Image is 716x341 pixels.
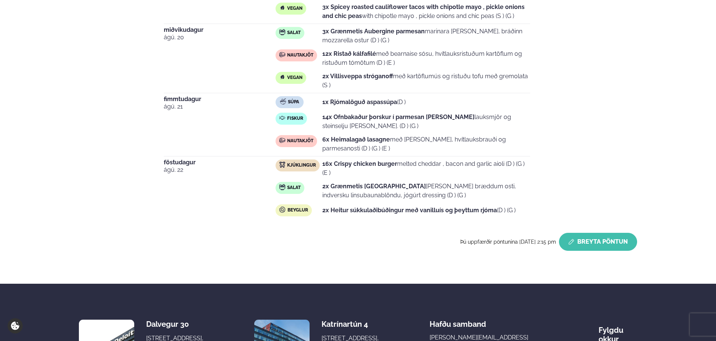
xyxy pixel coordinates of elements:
span: Beyglur [288,207,308,213]
strong: 6x Heimalagað lasagne [322,136,390,143]
span: Þú uppfærðir pöntunina [DATE] 2:15 pm [460,239,556,245]
strong: 2x Villisveppa stróganoff [322,73,393,80]
span: fimmtudagur [164,96,276,102]
span: Vegan [287,75,302,81]
strong: 2x Grænmetis [GEOGRAPHIC_DATA] [322,183,426,190]
img: Vegan.svg [279,5,285,11]
strong: 1x Rjómalöguð aspassúpa [322,98,397,106]
img: fish.svg [279,115,285,121]
span: Salat [287,185,301,191]
img: salad.svg [279,184,285,190]
p: með kartöflumús og ristuðu tofu með gremolata (S ) [322,72,530,90]
img: Vegan.svg [279,74,285,80]
a: Cookie settings [7,318,23,334]
strong: 3x Spicey roasted cauliflower tacos with chipotle mayo , pickle onions and chic peas [322,3,525,19]
p: með [PERSON_NAME], hvítlauksbrauði og parmesanosti (D ) (G ) (E ) [322,135,530,153]
span: Súpa [288,99,299,105]
span: ágú. 22 [164,165,276,174]
p: melted cheddar , bacon and garlic aioli (D ) (G ) (E ) [322,159,530,177]
strong: 14x Ofnbakaður þorskur í parmesan [PERSON_NAME] [322,113,474,121]
span: Nautakjöt [287,52,313,58]
p: with chipotle mayo , pickle onions and chic peas (S ) (G ) [322,3,530,21]
img: soup.svg [280,98,286,104]
span: föstudagur [164,159,276,165]
p: lauksmjör og steinselju [PERSON_NAME]. (D ) (G ) [322,113,530,131]
span: Salat [287,30,301,36]
span: ágú. 21 [164,102,276,111]
p: [PERSON_NAME] bræddum osti, indversku linsubaunablöndu, jógúrt dressing (D ) (G ) [322,182,530,200]
strong: 3x Grænmetis Aubergine parmesan [322,28,425,35]
p: (D ) (G ) [322,206,516,215]
span: Vegan [287,6,302,12]
span: Nautakjöt [287,138,313,144]
span: ágú. 20 [164,33,276,42]
p: (D ) [322,98,406,107]
div: Katrínartún 4 [322,320,381,329]
button: Breyta Pöntun [559,233,637,251]
img: chicken.svg [279,162,285,168]
span: miðvikudagur [164,27,276,33]
div: Dalvegur 30 [146,320,206,329]
span: Fiskur [287,116,303,122]
strong: 12x Ristað kálfafilé [322,50,376,57]
img: bagle-new-16px.svg [279,207,286,213]
img: salad.svg [279,29,285,35]
strong: 16x Crispy chicken burger [322,160,397,167]
p: með bearnaise sósu, hvítlauksristuðum kartöflum og ristuðum tómötum (D ) (E ) [322,49,530,67]
strong: 2x Heitur súkkulaðibúðingur með vanilluís og þeyttum rjóma [322,207,497,214]
span: Kjúklingur [287,162,316,168]
img: beef.svg [279,137,285,143]
span: Hafðu samband [430,314,486,329]
p: marinara [PERSON_NAME], bráðinn mozzarella ostur (D ) (G ) [322,27,530,45]
img: beef.svg [279,52,285,58]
